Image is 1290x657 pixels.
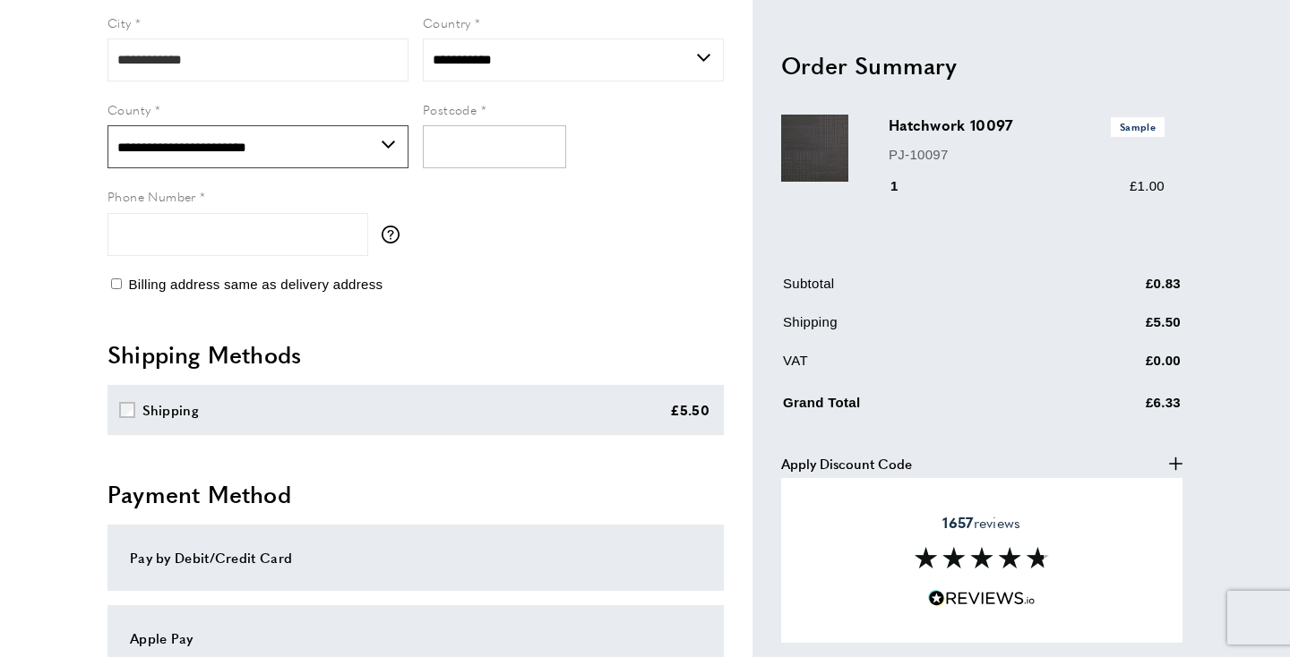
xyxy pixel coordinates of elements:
[423,13,471,31] span: Country
[107,13,132,31] span: City
[889,143,1165,165] p: PJ-10097
[111,278,122,289] input: Billing address same as delivery address
[128,277,383,292] span: Billing address same as delivery address
[130,627,701,649] div: Apple Pay
[107,187,196,205] span: Phone Number
[781,452,912,474] span: Apply Discount Code
[1057,273,1181,308] td: £0.83
[1057,388,1181,427] td: £6.33
[107,478,724,510] h2: Payment Method
[783,388,1055,427] td: Grand Total
[107,338,724,371] h2: Shipping Methods
[783,350,1055,385] td: VAT
[1111,117,1165,136] span: Sample
[783,273,1055,308] td: Subtotal
[142,399,199,421] div: Shipping
[942,514,1020,532] span: reviews
[942,512,973,533] strong: 1657
[781,115,848,182] img: Hatchwork 10097
[889,175,924,197] div: 1
[1057,311,1181,346] td: £5.50
[783,311,1055,346] td: Shipping
[889,115,1165,136] h3: Hatchwork 10097
[423,100,477,118] span: Postcode
[382,226,408,243] button: More information
[915,547,1049,568] img: Reviews section
[928,590,1036,607] img: Reviews.io 5 stars
[781,48,1182,81] h2: Order Summary
[107,100,150,118] span: County
[1057,350,1181,385] td: £0.00
[1130,178,1165,193] span: £1.00
[670,399,710,421] div: £5.50
[130,547,701,568] div: Pay by Debit/Credit Card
